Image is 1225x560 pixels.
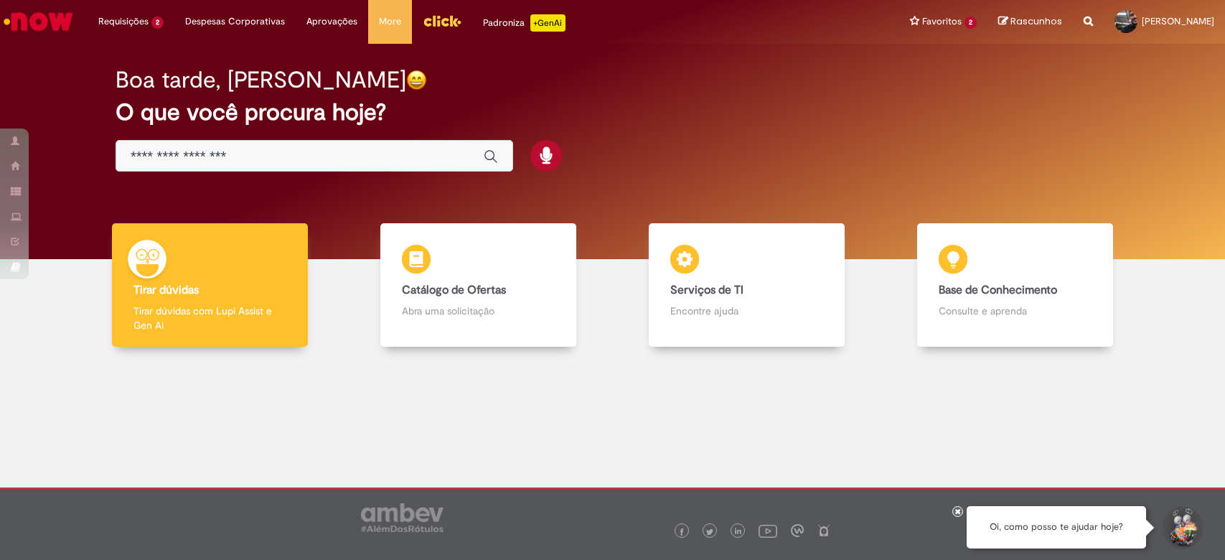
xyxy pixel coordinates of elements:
img: logo_footer_youtube.png [759,521,777,540]
div: Padroniza [483,14,565,32]
span: More [379,14,401,29]
a: Tirar dúvidas Tirar dúvidas com Lupi Assist e Gen Ai [75,223,344,347]
button: Iniciar Conversa de Suporte [1160,506,1203,549]
a: Catálogo de Ofertas Abra uma solicitação [344,223,612,347]
p: Consulte e aprenda [939,304,1092,318]
b: Catálogo de Ofertas [402,283,506,297]
b: Serviços de TI [670,283,743,297]
img: logo_footer_workplace.png [791,524,804,537]
p: +GenAi [530,14,565,32]
a: Serviços de TI Encontre ajuda [613,223,881,347]
img: logo_footer_facebook.png [678,528,685,536]
span: 2 [151,17,164,29]
span: [PERSON_NAME] [1142,15,1214,27]
div: Oi, como posso te ajudar hoje? [967,506,1146,549]
span: Aprovações [306,14,357,29]
span: Requisições [98,14,149,29]
img: logo_footer_twitter.png [706,528,713,536]
span: Rascunhos [1010,14,1062,28]
img: ServiceNow [1,7,75,36]
p: Tirar dúvidas com Lupi Assist e Gen Ai [133,304,286,332]
h2: Boa tarde, [PERSON_NAME] [116,67,406,93]
img: happy-face.png [406,70,427,90]
p: Encontre ajuda [670,304,823,318]
span: 2 [964,17,977,29]
h2: O que você procura hoje? [116,100,1109,125]
a: Base de Conhecimento Consulte e aprenda [881,223,1150,347]
span: Favoritos [922,14,962,29]
img: click_logo_yellow_360x200.png [423,10,461,32]
img: logo_footer_ambev_rotulo_gray.png [361,503,443,532]
img: logo_footer_naosei.png [817,524,830,537]
a: Rascunhos [998,15,1062,29]
span: Despesas Corporativas [185,14,285,29]
b: Base de Conhecimento [939,283,1057,297]
img: logo_footer_linkedin.png [735,528,742,536]
b: Tirar dúvidas [133,283,199,297]
p: Abra uma solicitação [402,304,555,318]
